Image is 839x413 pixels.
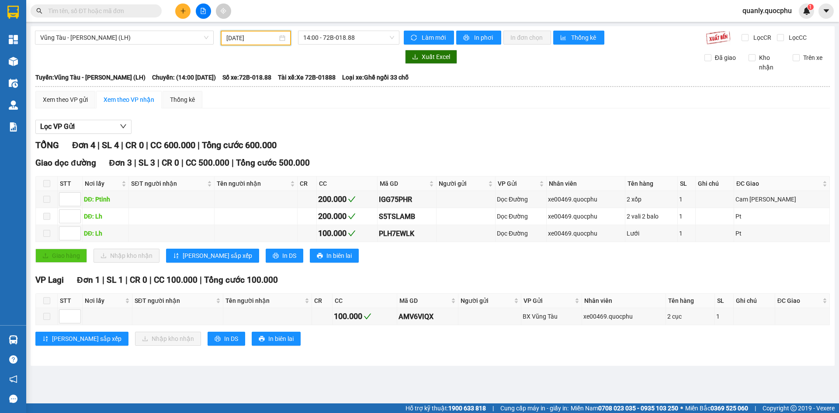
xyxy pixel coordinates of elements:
span: VP Gửi [498,179,537,188]
button: In đơn chọn [503,31,551,45]
div: Cam [PERSON_NAME] [735,194,828,204]
th: Tên hàng [666,294,715,308]
div: xe00469.quocphu [583,312,664,321]
span: In phơi [474,33,494,42]
span: Miền Bắc [685,403,748,413]
span: quanly.quocphu [735,5,799,16]
div: 200.000 [318,210,376,222]
div: Xem theo VP gửi [43,95,88,104]
img: warehouse-icon [9,335,18,344]
div: 2 cục [667,312,713,321]
span: check [348,229,356,237]
td: IGG75PHR [378,191,437,208]
span: Số xe: 72B-018.88 [222,73,271,82]
span: SL 3 [139,158,155,168]
div: Lưới [627,229,676,238]
span: Làm mới [422,33,447,42]
td: AMV6VIQX [397,308,458,325]
span: CR 0 [130,275,147,285]
div: DĐ: Lh [84,212,127,221]
button: caret-down [818,3,834,19]
span: | [157,158,159,168]
span: Tổng cước 100.000 [204,275,278,285]
th: CC [333,294,398,308]
b: Tuyến: Vũng Tàu - [PERSON_NAME] (LH) [35,74,146,81]
span: sort-ascending [173,253,179,260]
img: warehouse-icon [9,79,18,88]
span: printer [215,336,221,343]
th: STT [58,177,83,191]
div: DĐ: Ptinh [84,194,127,204]
span: In DS [282,251,296,260]
span: printer [273,253,279,260]
th: CR [298,177,316,191]
span: 1 [809,4,812,10]
div: Dọc Đường [497,229,545,238]
span: | [492,403,494,413]
div: BX Vũng Tàu [523,312,580,321]
span: Tổng cước 600.000 [202,140,277,150]
span: | [121,140,123,150]
div: 200.000 [318,193,376,205]
div: DĐ: Lh [84,229,127,238]
sup: 1 [808,4,814,10]
span: CC 500.000 [186,158,229,168]
span: | [200,275,202,285]
span: download [412,54,418,61]
span: Loại xe: Ghế ngồi 33 chỗ [342,73,409,82]
span: Miền Nam [571,403,678,413]
span: | [125,275,128,285]
span: file-add [200,8,206,14]
span: Tên người nhận [225,296,303,305]
span: printer [463,35,471,42]
th: Nhân viên [547,177,625,191]
input: Tìm tên, số ĐT hoặc mã đơn [48,6,151,16]
span: Người gửi [439,179,486,188]
span: Xuất Excel [422,52,450,62]
th: SL [715,294,734,308]
span: message [9,395,17,403]
button: printerIn biên lai [252,332,301,346]
span: ĐC Giao [736,179,821,188]
th: Ghi chú [696,177,734,191]
div: 100.000 [334,310,396,323]
button: downloadNhập kho nhận [135,332,201,346]
strong: 1900 633 818 [448,405,486,412]
td: Dọc Đường [496,225,547,242]
span: Mã GD [399,296,449,305]
span: Đơn 3 [109,158,132,168]
span: Trên xe [800,53,826,62]
div: xe00469.quocphu [548,194,624,204]
span: | [134,158,136,168]
img: warehouse-icon [9,57,18,66]
span: SĐT người nhận [131,179,205,188]
button: aim [216,3,231,19]
span: TỔNG [35,140,59,150]
button: file-add [196,3,211,19]
button: bar-chartThống kê [553,31,604,45]
span: printer [259,336,265,343]
button: downloadXuất Excel [405,50,457,64]
span: question-circle [9,355,17,364]
span: Vũng Tàu - Phan Thiết (LH) [40,31,208,44]
th: CC [317,177,378,191]
button: sort-ascending[PERSON_NAME] sắp xếp [166,249,259,263]
span: | [102,275,104,285]
div: xe00469.quocphu [548,212,624,221]
div: AMV6VIQX [399,311,456,322]
span: ⚪️ [680,406,683,410]
span: down [120,123,127,130]
span: VP Lagi [35,275,64,285]
span: In biên lai [268,334,294,344]
span: Tài xế: Xe 72B-01888 [278,73,336,82]
span: Lọc VP Gửi [40,121,75,132]
td: Dọc Đường [496,191,547,208]
span: Tên người nhận [217,179,288,188]
span: VP Gửi [524,296,573,305]
img: solution-icon [9,122,18,132]
button: printerIn biên lai [310,249,359,263]
span: Nơi lấy [85,179,120,188]
div: 1 [716,312,732,321]
span: search [36,8,42,14]
span: printer [317,253,323,260]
